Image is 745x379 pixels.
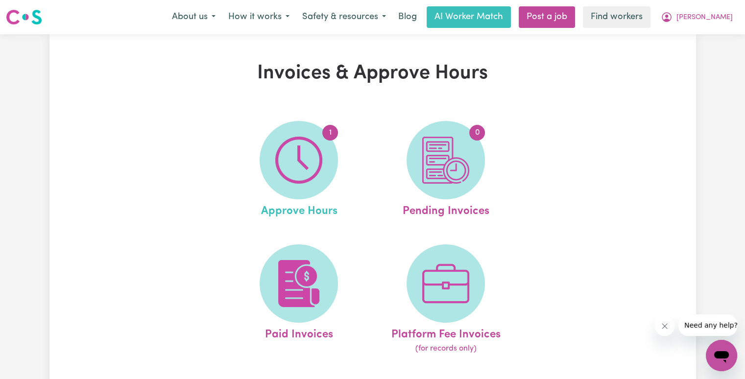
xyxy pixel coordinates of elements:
[228,121,369,220] a: Approve Hours
[469,125,485,141] span: 0
[322,125,338,141] span: 1
[427,6,511,28] a: AI Worker Match
[706,340,737,371] iframe: Button to launch messaging window
[519,6,575,28] a: Post a job
[222,7,296,27] button: How it works
[415,343,477,355] span: (for records only)
[375,244,516,355] a: Platform Fee Invoices(for records only)
[163,62,582,85] h1: Invoices & Approve Hours
[391,323,501,343] span: Platform Fee Invoices
[6,7,59,15] span: Need any help?
[654,7,739,27] button: My Account
[265,323,333,343] span: Paid Invoices
[166,7,222,27] button: About us
[261,199,337,220] span: Approve Hours
[403,199,489,220] span: Pending Invoices
[228,244,369,355] a: Paid Invoices
[375,121,516,220] a: Pending Invoices
[583,6,650,28] a: Find workers
[655,316,674,336] iframe: Close message
[6,6,42,28] a: Careseekers logo
[678,314,737,336] iframe: Message from company
[392,6,423,28] a: Blog
[676,12,733,23] span: [PERSON_NAME]
[296,7,392,27] button: Safety & resources
[6,8,42,26] img: Careseekers logo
